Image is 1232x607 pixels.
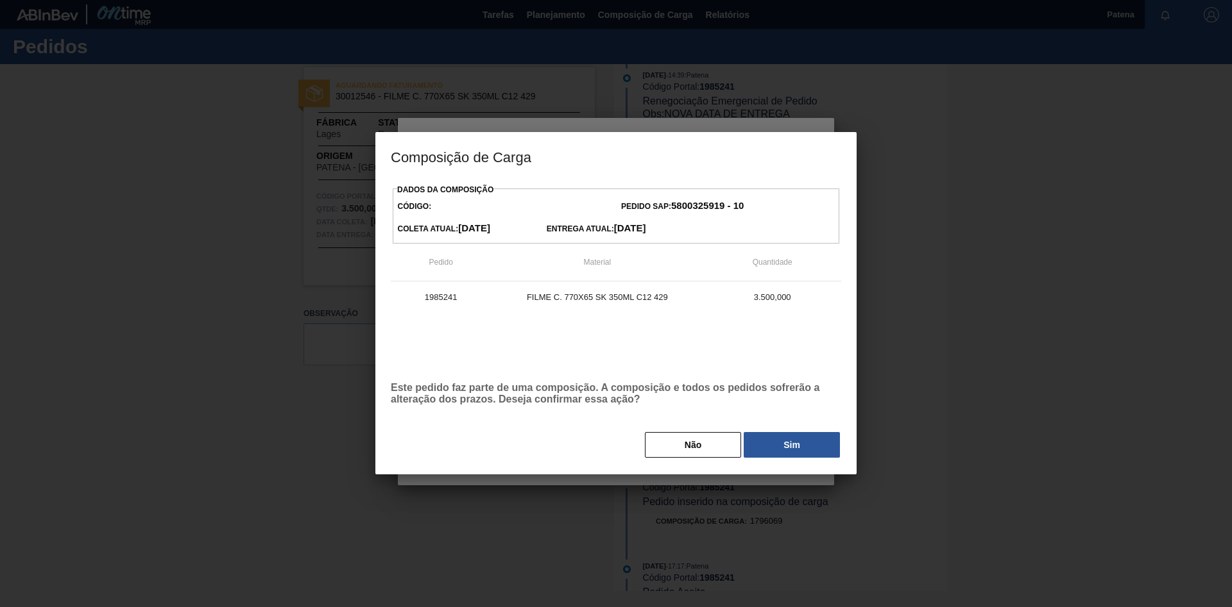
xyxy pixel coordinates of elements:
[391,382,841,405] p: Este pedido faz parte de uma composição. A composição e todos os pedidos sofrerão a alteração dos...
[375,132,857,181] h3: Composição de Carga
[397,185,493,194] label: Dados da Composição
[398,202,432,211] span: Código:
[429,258,452,267] span: Pedido
[645,432,741,458] button: Não
[547,224,646,233] span: Entrega Atual:
[491,281,703,313] td: FILME C. 770X65 SK 350ML C12 429
[398,224,490,233] span: Coleta Atual:
[621,202,744,211] span: Pedido SAP:
[753,258,792,267] span: Quantidade
[391,281,491,313] td: 1985241
[584,258,612,267] span: Material
[614,222,646,233] strong: [DATE]
[744,432,840,458] button: Sim
[703,281,841,313] td: 3.500,000
[671,200,744,211] strong: 5800325919 - 10
[458,222,490,233] strong: [DATE]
